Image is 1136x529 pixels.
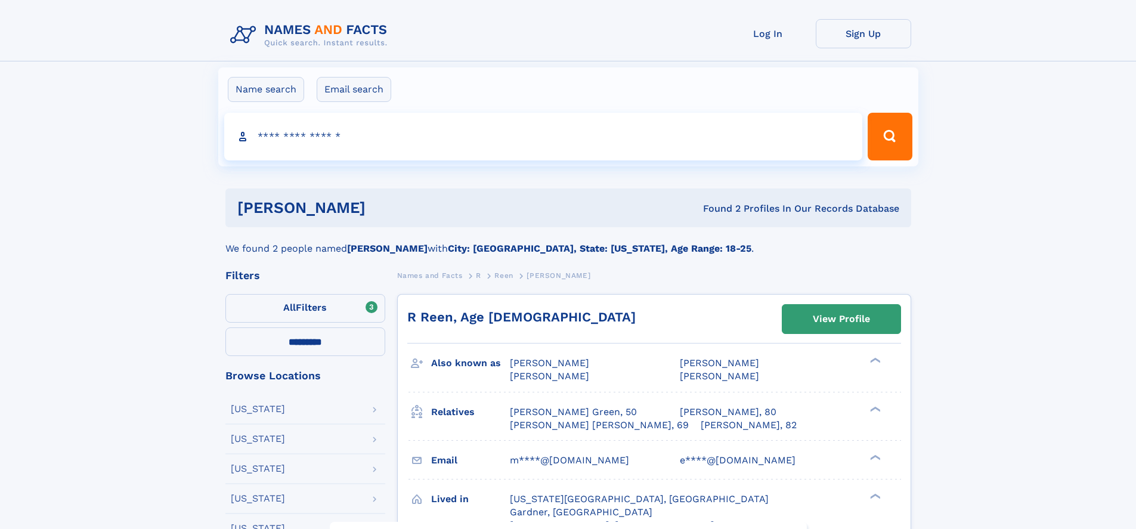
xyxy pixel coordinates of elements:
[816,19,911,48] a: Sign Up
[494,271,513,280] span: Reen
[476,271,481,280] span: R
[225,227,911,256] div: We found 2 people named with .
[867,357,881,364] div: ❯
[867,492,881,500] div: ❯
[476,268,481,283] a: R
[225,370,385,381] div: Browse Locations
[225,270,385,281] div: Filters
[720,19,816,48] a: Log In
[431,353,510,373] h3: Also known as
[347,243,428,254] b: [PERSON_NAME]
[431,450,510,471] h3: Email
[782,305,900,333] a: View Profile
[510,357,589,369] span: [PERSON_NAME]
[228,77,304,102] label: Name search
[431,402,510,422] h3: Relatives
[237,200,534,215] h1: [PERSON_NAME]
[680,370,759,382] span: [PERSON_NAME]
[867,453,881,461] div: ❯
[431,489,510,509] h3: Lived in
[510,406,637,419] a: [PERSON_NAME] Green, 50
[407,310,636,324] a: R Reen, Age [DEMOGRAPHIC_DATA]
[510,370,589,382] span: [PERSON_NAME]
[231,404,285,414] div: [US_STATE]
[225,294,385,323] label: Filters
[868,113,912,160] button: Search Button
[510,506,652,518] span: Gardner, [GEOGRAPHIC_DATA]
[534,202,899,215] div: Found 2 Profiles In Our Records Database
[510,419,689,432] a: [PERSON_NAME] [PERSON_NAME], 69
[448,243,751,254] b: City: [GEOGRAPHIC_DATA], State: [US_STATE], Age Range: 18-25
[224,113,863,160] input: search input
[510,493,769,505] span: [US_STATE][GEOGRAPHIC_DATA], [GEOGRAPHIC_DATA]
[225,19,397,51] img: Logo Names and Facts
[680,357,759,369] span: [PERSON_NAME]
[231,494,285,503] div: [US_STATE]
[231,464,285,474] div: [US_STATE]
[283,302,296,313] span: All
[527,271,590,280] span: [PERSON_NAME]
[397,268,463,283] a: Names and Facts
[494,268,513,283] a: Reen
[317,77,391,102] label: Email search
[867,405,881,413] div: ❯
[680,406,776,419] a: [PERSON_NAME], 80
[813,305,870,333] div: View Profile
[701,419,797,432] a: [PERSON_NAME], 82
[231,434,285,444] div: [US_STATE]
